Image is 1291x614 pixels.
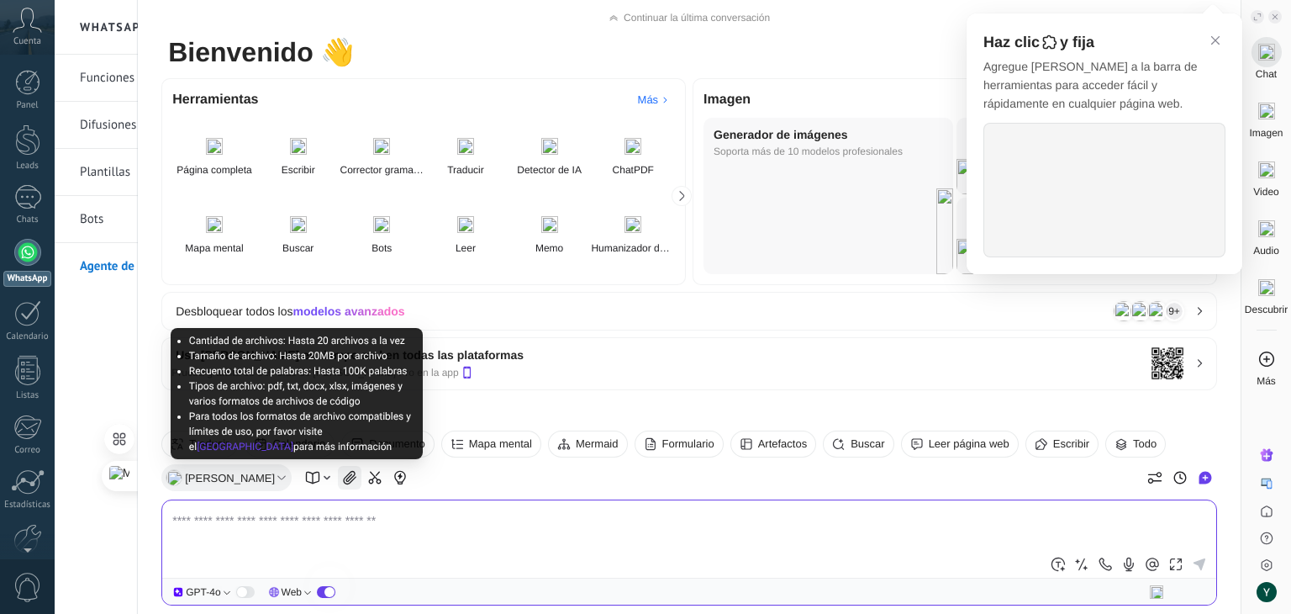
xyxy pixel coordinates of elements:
li: Funciones de WhatsApp Business [55,55,277,102]
a: Funciones de WhatsApp Business [80,55,260,102]
li: Bots [55,196,277,243]
div: Leads [3,161,52,172]
div: Calendario [3,331,52,342]
li: Difusiones [55,102,277,149]
div: Correo [3,445,52,456]
div: Panel [3,100,52,111]
div: Listas [3,390,52,401]
li: Agente de IA [55,243,277,289]
li: Plantillas [55,149,277,196]
span: Cuenta [13,36,41,47]
a: Agente de IA [80,243,260,290]
div: Estadísticas [3,500,52,511]
div: WhatsApp [3,271,51,287]
a: Difusiones [80,102,260,149]
div: Chats [3,214,52,225]
a: Plantillas [80,149,260,196]
a: Bots [80,196,260,243]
